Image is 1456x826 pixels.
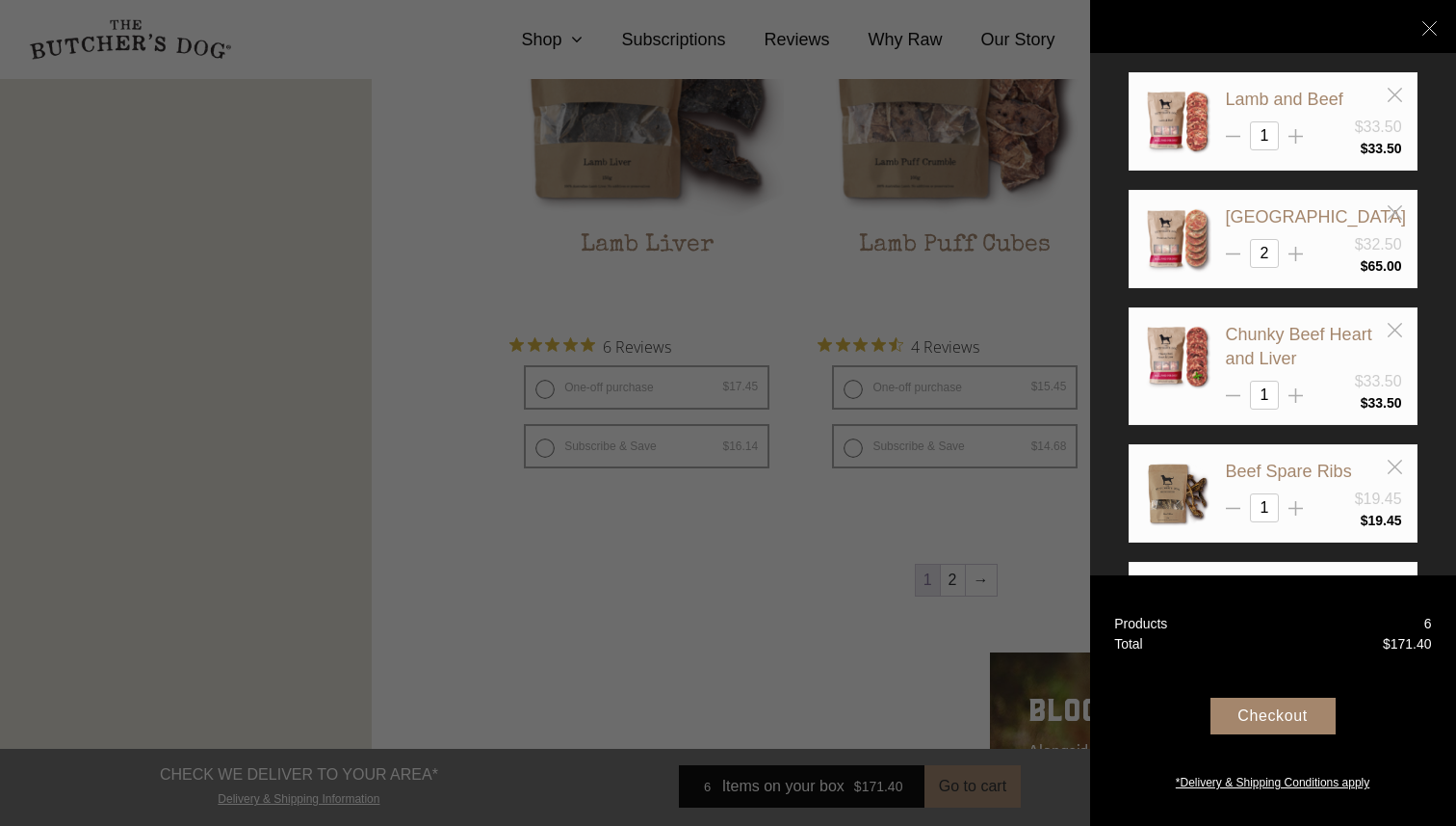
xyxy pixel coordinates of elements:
[1144,88,1211,155] img: Lamb and Beef
[1383,636,1432,652] bdi: 171.40
[1226,90,1343,109] a: Lamb and Beef
[1361,395,1402,411] bdi: 33.50
[1114,614,1167,634] div: Products
[1361,513,1368,528] span: $
[1361,258,1402,274] bdi: 65.00
[1144,205,1211,273] img: Turkey
[1383,636,1391,652] span: $
[1226,462,1352,481] a: Beef Spare Ribs
[1355,488,1402,511] div: $19.45
[1424,614,1432,634] div: 6
[1361,395,1368,411] span: $
[1361,258,1368,274] span: $
[1361,141,1402,156] bdi: 33.50
[1090,575,1456,826] a: Products 6 Total $171.40 Checkout
[1361,141,1368,156] span: $
[1210,698,1336,734] div: Checkout
[1144,323,1211,390] img: Chunky Beef Heart and Liver
[1355,116,1402,139] div: $33.50
[1114,634,1143,654] div: Total
[1361,513,1402,528] bdi: 19.45
[1144,460,1211,527] img: Beef Spare Ribs
[1355,233,1402,256] div: $32.50
[1090,769,1456,791] a: *Delivery & Shipping Conditions apply
[1226,325,1372,368] a: Chunky Beef Heart and Liver
[1226,207,1406,226] a: [GEOGRAPHIC_DATA]
[1355,370,1402,393] div: $33.50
